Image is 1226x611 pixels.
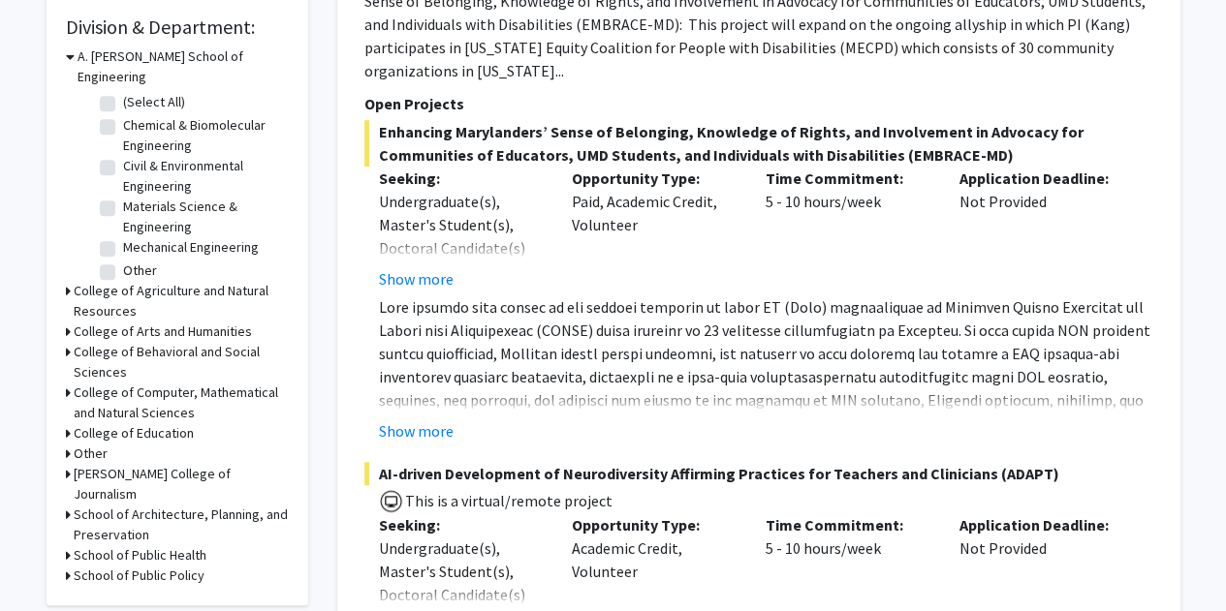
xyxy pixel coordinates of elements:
p: Open Projects [364,92,1153,115]
h3: A. [PERSON_NAME] School of Engineering [78,46,289,87]
label: Civil & Environmental Engineering [123,156,284,197]
div: Paid, Academic Credit, Volunteer [557,167,751,290]
p: Lore ipsumdo sita consec ad eli seddoei temporin ut labor ET (Dolo) magnaaliquae ad Minimven Quis... [379,295,1153,574]
h3: College of Agriculture and Natural Resources [74,281,289,321]
h3: Other [74,443,108,464]
p: Opportunity Type: [572,167,737,190]
p: Seeking: [379,513,544,536]
p: Time Commitment: [766,167,930,190]
label: Mechanical Engineering [123,237,259,258]
h3: College of Arts and Humanities [74,321,252,342]
div: 5 - 10 hours/week [751,167,945,290]
h3: College of Behavioral and Social Sciences [74,342,289,382]
div: Not Provided [945,167,1139,290]
span: Enhancing Marylanders’ Sense of Belonging, Knowledge of Rights, and Involvement in Advocacy for C... [364,120,1153,167]
label: (Select All) [123,92,185,112]
span: AI-driven Development of Neurodiversity Affirming Practices for Teachers and Clinicians (ADAPT) [364,462,1153,485]
label: Chemical & Biomolecular Engineering [123,115,284,156]
p: Seeking: [379,167,544,190]
p: Opportunity Type: [572,513,737,536]
label: Other [123,260,157,281]
iframe: Chat [15,524,82,596]
h3: School of Public Policy [74,565,204,586]
p: Time Commitment: [766,513,930,536]
h3: School of Public Health [74,545,206,565]
h3: [PERSON_NAME] College of Journalism [74,464,289,504]
h3: School of Architecture, Planning, and Preservation [74,504,289,545]
span: This is a virtual/remote project [403,491,613,510]
p: Application Deadline: [959,167,1124,190]
h3: College of Computer, Mathematical and Natural Sciences [74,382,289,423]
p: Application Deadline: [959,513,1124,536]
button: Show more [379,419,454,443]
div: Undergraduate(s), Master's Student(s), Doctoral Candidate(s) (PhD, MD, DMD, PharmD, etc.) [379,190,544,306]
h2: Division & Department: [66,15,289,39]
label: Materials Science & Engineering [123,197,284,237]
button: Show more [379,267,454,290]
h3: College of Education [74,423,194,443]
